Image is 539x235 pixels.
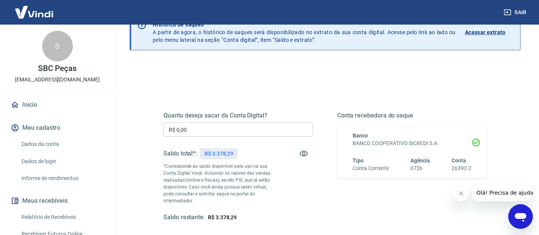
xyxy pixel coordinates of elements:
span: R$ 3.378,29 [208,214,236,220]
iframe: Botão para abrir a janela de mensagens [508,204,533,229]
a: Acessar extrato [465,21,514,44]
span: Agência [410,157,430,164]
button: Sair [502,5,530,20]
iframe: Mensagem da empresa [472,184,533,201]
iframe: Fechar mensagem [453,186,469,201]
a: Início [9,96,105,113]
p: SBC Peças [38,65,77,73]
p: R$ 3.378,29 [204,150,233,158]
a: Dados da conta [18,136,105,152]
span: Conta [452,157,466,164]
p: [EMAIL_ADDRESS][DOMAIN_NAME] [15,76,100,84]
p: A partir de agora, o histórico de saques será disponibilizado no extrato da sua conta digital. Ac... [153,21,456,44]
h6: Conta Corrente [353,164,389,172]
img: Vindi [9,0,59,24]
a: Dados de login [18,154,105,169]
a: Relatório de Recebíveis [18,209,105,225]
p: *Corresponde ao saldo disponível para uso na sua Conta Digital Vindi. Incluindo os valores das ve... [163,163,275,204]
span: Banco [353,132,368,139]
button: Meu cadastro [9,119,105,136]
span: Tipo [353,157,364,164]
h5: Conta recebedora do saque [338,112,487,119]
h6: BANCO COOPERATIVO SICREDI S.A. [353,139,472,147]
span: Olá! Precisa de ajuda? [5,5,64,12]
p: Histórico de saques [153,21,456,28]
h6: 26392-2 [452,164,471,172]
h6: 0726 [410,164,430,172]
h5: Quanto deseja sacar da Conta Digital? [163,112,313,119]
button: Meus recebíveis [9,192,105,209]
p: Acessar extrato [465,28,506,36]
div: S [42,31,73,61]
h5: Saldo restante: [163,213,205,222]
a: Informe de rendimentos [18,170,105,186]
h5: Saldo total*: [163,150,197,157]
